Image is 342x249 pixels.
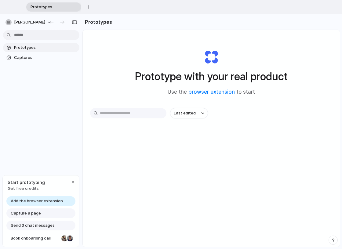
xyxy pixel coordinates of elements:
[11,235,59,241] span: Book onboarding call
[28,4,71,10] span: Prototypes
[3,53,79,62] a: Captures
[8,179,45,186] span: Start prototyping
[3,43,79,52] a: Prototypes
[174,110,196,116] span: Last edited
[6,196,75,206] a: Add the browser extension
[188,89,235,95] a: browser extension
[14,45,77,51] span: Prototypes
[8,186,45,192] span: Get free credits
[6,233,75,243] a: Book onboarding call
[66,235,74,242] div: Christian Iacullo
[11,198,63,204] span: Add the browser extension
[11,210,41,216] span: Capture a page
[14,19,45,25] span: [PERSON_NAME]
[170,108,208,118] button: Last edited
[3,17,55,27] button: [PERSON_NAME]
[168,88,255,96] span: Use the to start
[61,235,68,242] div: Nicole Kubica
[135,68,288,85] h1: Prototype with your real product
[82,18,112,26] h2: Prototypes
[11,222,55,229] span: Send 3 chat messages
[14,55,77,61] span: Captures
[26,2,81,12] div: Prototypes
